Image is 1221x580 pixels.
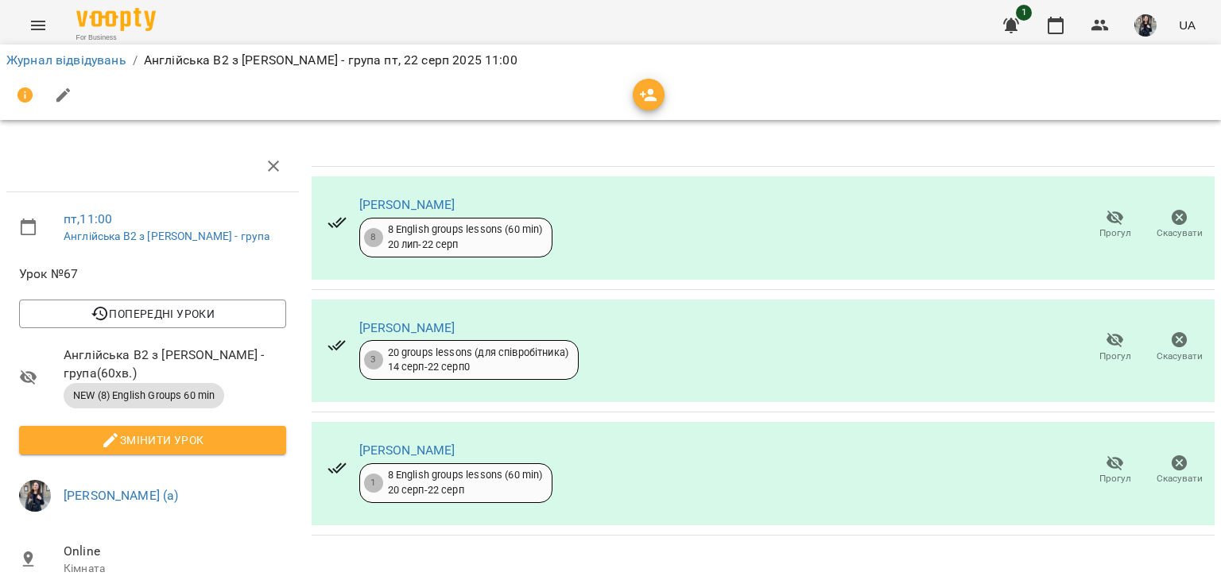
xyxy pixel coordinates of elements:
div: 8 [364,228,383,247]
button: Попередні уроки [19,300,286,328]
span: 1 [1016,5,1032,21]
span: For Business [76,33,156,43]
nav: breadcrumb [6,51,1215,70]
img: Voopty Logo [76,8,156,31]
p: Англійська B2 з [PERSON_NAME] - група пт, 22 серп 2025 11:00 [144,51,517,70]
button: Menu [19,6,57,44]
span: NEW (8) English Groups 60 min [64,389,224,403]
a: [PERSON_NAME] [359,197,455,212]
span: Прогул [1099,472,1131,485]
a: Англійська B2 з [PERSON_NAME] - група [64,230,269,242]
a: Журнал відвідувань [6,52,126,68]
button: Прогул [1083,325,1147,369]
a: пт , 11:00 [64,211,112,226]
a: [PERSON_NAME] [359,443,455,458]
div: 1 [364,474,383,493]
div: 8 English groups lessons (60 min) 20 серп - 22 серп [388,468,543,497]
span: Прогул [1099,226,1131,240]
a: [PERSON_NAME] (а) [64,488,179,503]
p: Кімната [64,561,286,577]
span: Прогул [1099,350,1131,363]
span: Скасувати [1157,472,1203,485]
button: Скасувати [1147,203,1211,247]
img: 5dc71f453aaa25dcd3a6e3e648fe382a.JPG [19,480,51,512]
span: Англійська B2 з [PERSON_NAME] - група ( 60 хв. ) [64,346,286,383]
button: Змінити урок [19,426,286,454]
div: 3 [364,350,383,369]
button: UA [1173,10,1202,40]
img: 5dc71f453aaa25dcd3a6e3e648fe382a.JPG [1134,14,1157,37]
div: 8 English groups lessons (60 min) 20 лип - 22 серп [388,222,543,252]
span: Урок №67 [19,265,286,284]
li: / [133,51,138,70]
span: Скасувати [1157,226,1203,240]
button: Прогул [1083,448,1147,493]
span: Скасувати [1157,350,1203,363]
span: UA [1179,17,1196,33]
a: [PERSON_NAME] [359,320,455,335]
div: 20 groups lessons (для співробітника) 14 серп - 22 серп 0 [388,346,568,375]
span: Змінити урок [32,431,273,450]
button: Скасувати [1147,325,1211,369]
span: Попередні уроки [32,304,273,323]
button: Скасувати [1147,448,1211,493]
span: Online [64,542,286,561]
button: Прогул [1083,203,1147,247]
